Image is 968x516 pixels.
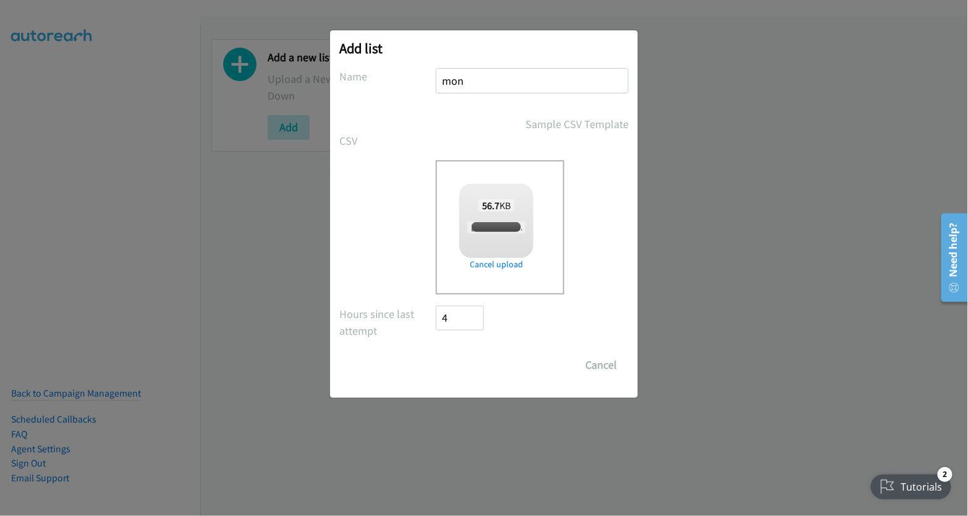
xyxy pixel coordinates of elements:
label: Hours since last attempt [339,306,436,339]
iframe: Resource Center [933,209,968,307]
strong: 56.7 [482,199,499,212]
a: Cancel upload [459,258,533,271]
button: Cancel [574,353,629,377]
span: [PERSON_NAME] + NetApp BANT Q225 Aug-Oct - TAL IN(1).csv [467,221,678,233]
iframe: Checklist [864,462,959,507]
a: Sample CSV Template [525,116,629,132]
span: KB [478,199,515,212]
label: CSV [339,132,436,149]
label: Name [339,68,436,85]
h2: Add list [339,40,629,57]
